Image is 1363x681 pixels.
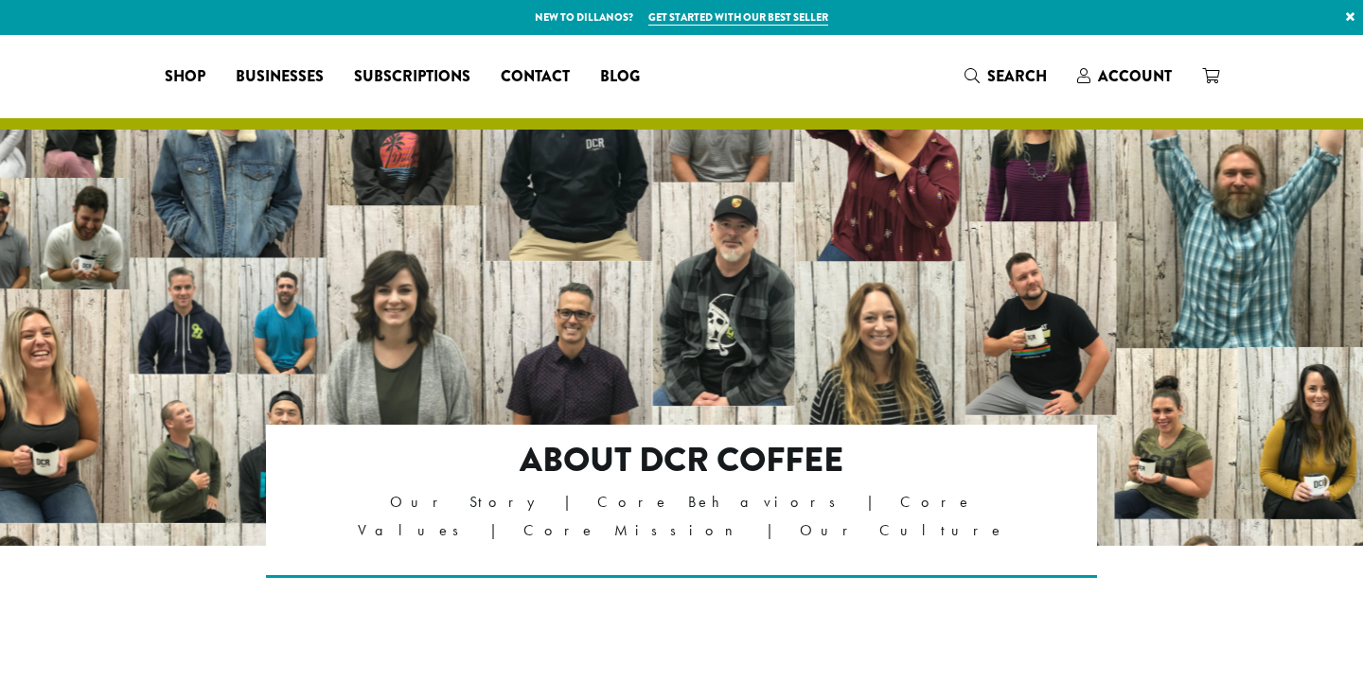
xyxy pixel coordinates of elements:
[236,65,324,89] span: Businesses
[354,65,470,89] span: Subscriptions
[600,65,640,89] span: Blog
[501,65,570,89] span: Contact
[165,65,205,89] span: Shop
[348,488,1016,545] p: Our Story | Core Behaviors | Core Values | Core Mission | Our Culture
[987,65,1047,87] span: Search
[648,9,828,26] a: Get started with our best seller
[949,61,1062,92] a: Search
[1098,65,1172,87] span: Account
[348,440,1016,480] h2: About DCR Coffee
[150,61,221,92] a: Shop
